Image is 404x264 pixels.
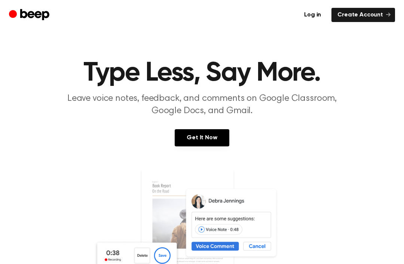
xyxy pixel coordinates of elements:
[9,8,51,22] a: Beep
[58,93,346,117] p: Leave voice notes, feedback, and comments on Google Classroom, Google Docs, and Gmail.
[175,129,229,146] a: Get It Now
[298,8,327,22] a: Log in
[10,60,394,87] h1: Type Less, Say More.
[331,8,395,22] a: Create Account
